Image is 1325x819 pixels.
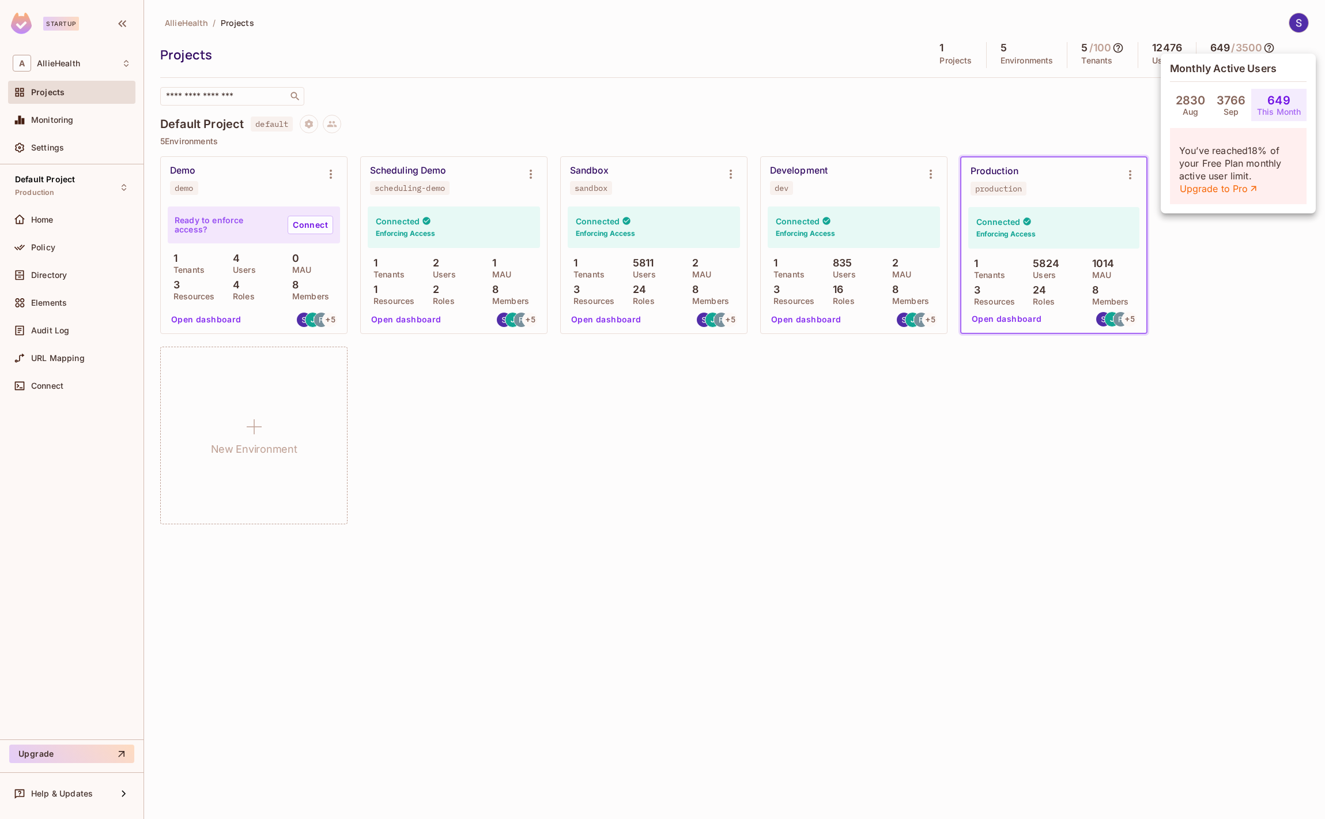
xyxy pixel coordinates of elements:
[1257,107,1301,117] p: This Month
[1267,93,1290,107] h4: 649
[1183,107,1198,117] p: Aug
[1217,93,1246,107] h4: 3766
[1179,182,1259,195] a: Upgrade to Pro
[1179,144,1297,195] p: You’ve reached 18 % of your Free Plan monthly active user limit.
[1176,93,1206,107] h4: 2830
[1170,63,1307,74] h5: Monthly Active Users
[1224,107,1239,117] p: Sep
